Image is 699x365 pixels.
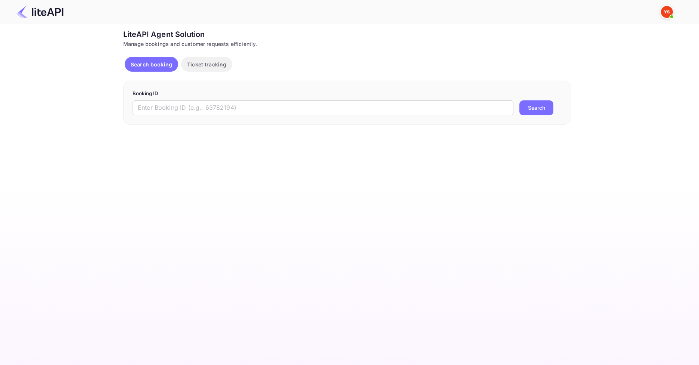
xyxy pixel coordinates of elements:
p: Ticket tracking [187,60,226,68]
div: LiteAPI Agent Solution [123,29,571,40]
img: Yandex Support [661,6,673,18]
input: Enter Booking ID (e.g., 63782194) [133,100,513,115]
p: Search booking [131,60,172,68]
div: Manage bookings and customer requests efficiently. [123,40,571,48]
p: Booking ID [133,90,562,97]
img: LiteAPI Logo [16,6,63,18]
button: Search [519,100,553,115]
